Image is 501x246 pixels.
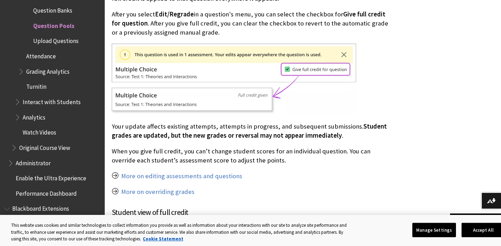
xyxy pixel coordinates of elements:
span: Upload Questions [33,35,79,45]
a: More on editing assessments and questions [121,172,242,180]
span: Interact with Students [23,96,81,106]
button: Manage Settings [412,223,456,237]
span: Question Banks [33,5,72,14]
span: Analytics [23,111,45,121]
h4: Student view of full credit [112,207,391,218]
span: Performance Dashboard [16,188,77,197]
span: Original Course View [19,142,70,151]
span: Enable the Ultra Experience [16,172,86,182]
p: Your update affects existing attempts, attempts in progress, and subsequent submissions. . [112,122,391,140]
span: Turnitin [26,81,46,91]
img: Give full credit for question [112,44,356,114]
span: Watch Videos [23,126,56,136]
div: This website uses cookies and similar technologies to collect information you provide as well as ... [11,222,351,243]
a: Back to top [450,214,501,226]
p: When you give full credit, you can’t change student scores for an individual question. You can ov... [112,147,391,165]
span: Blackboard Extensions [12,203,69,212]
p: After you select in a question's menu, you can select the checkbox for . After you give full cred... [112,10,391,37]
span: Grading Analytics [26,66,69,75]
span: Student grades are updated, but the new grades or reversal may not appear immediately [112,122,387,139]
a: More information about your privacy, opens in a new tab [143,236,183,242]
span: Question Pools [33,20,74,29]
span: Attendance [26,50,56,60]
span: Administrator [16,157,51,167]
span: Edit/Regrade [155,10,194,18]
a: More on overriding grades [121,188,194,196]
